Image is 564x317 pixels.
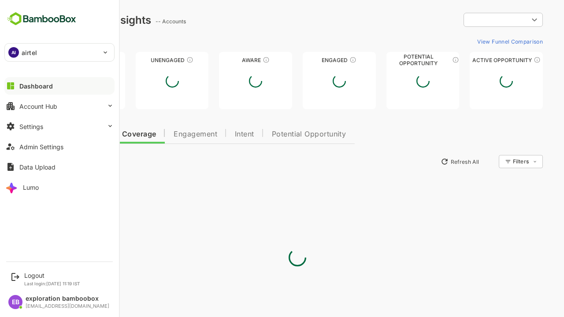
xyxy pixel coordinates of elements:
button: Dashboard [4,77,115,95]
button: Lumo [4,178,115,196]
button: Admin Settings [4,138,115,155]
div: Unengaged [105,57,178,63]
div: Logout [24,272,80,279]
button: Account Hub [4,97,115,115]
div: ​ [433,12,512,28]
div: Settings [19,123,43,130]
span: Data Quality and Coverage [30,131,125,138]
span: Potential Opportunity [241,131,315,138]
div: Engaged [272,57,345,63]
div: [EMAIL_ADDRESS][DOMAIN_NAME] [26,303,109,309]
span: Intent [204,131,223,138]
div: AIairtel [5,44,114,61]
div: These accounts have not been engaged with for a defined time period [72,56,79,63]
div: These accounts have just entered the buying cycle and need further nurturing [232,56,239,63]
div: Account Hub [19,103,57,110]
div: Filters [482,158,498,165]
p: airtel [22,48,37,57]
p: Last login: [DATE] 11:19 IST [24,281,80,286]
div: Potential Opportunity [356,57,429,63]
div: Unreached [21,57,94,63]
ag: -- Accounts [125,18,158,25]
img: BambooboxFullLogoMark.5f36c76dfaba33ec1ec1367b70bb1252.svg [4,11,79,27]
div: Filters [481,154,512,170]
div: These accounts are warm, further nurturing would qualify them to MQAs [319,56,326,63]
div: Lumo [23,184,39,191]
div: EB [8,295,22,309]
button: Refresh All [406,155,452,169]
div: exploration bamboobox [26,295,109,302]
div: These accounts have not shown enough engagement and need nurturing [156,56,163,63]
div: These accounts are MQAs and can be passed on to Inside Sales [421,56,428,63]
div: Active Opportunity [439,57,512,63]
button: New Insights [21,154,85,170]
div: These accounts have open opportunities which might be at any of the Sales Stages [503,56,510,63]
button: Settings [4,118,115,135]
span: Engagement [143,131,186,138]
div: Data Upload [19,163,56,171]
div: Dashboard Insights [21,14,120,26]
div: AI [8,47,19,58]
div: Aware [188,57,261,63]
div: Admin Settings [19,143,63,151]
button: Data Upload [4,158,115,176]
button: View Funnel Comparison [443,34,512,48]
div: Dashboard [19,82,53,90]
